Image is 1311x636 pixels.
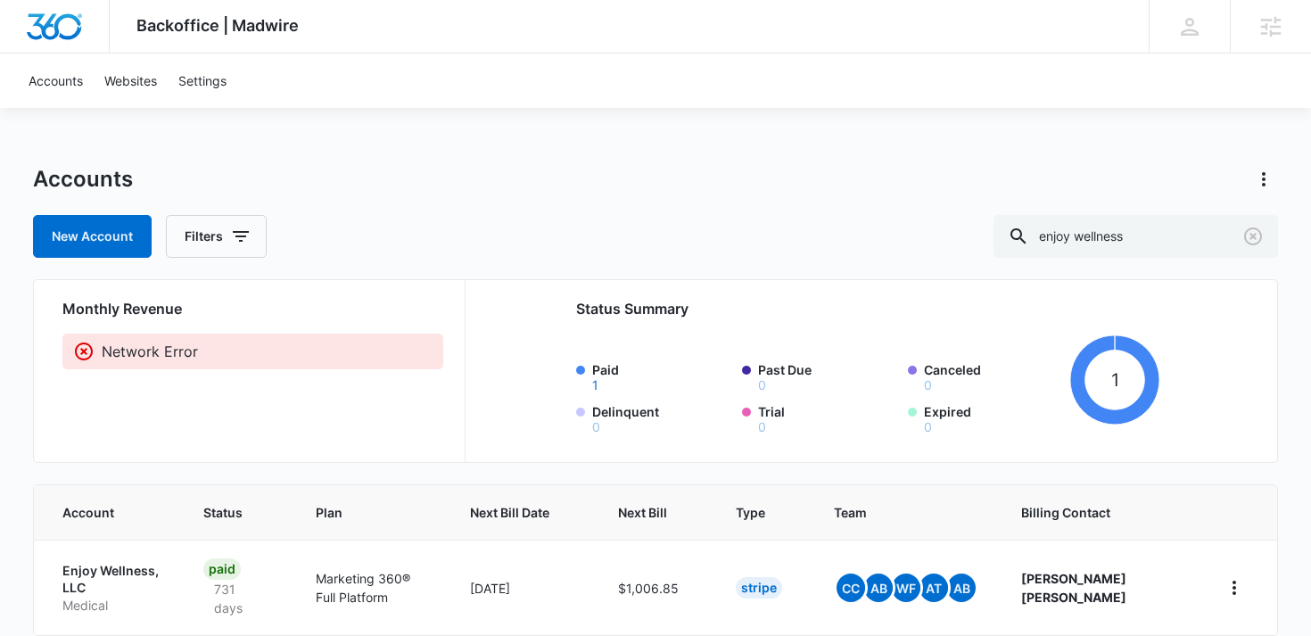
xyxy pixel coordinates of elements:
[924,360,1063,392] label: Canceled
[168,54,237,108] a: Settings
[62,597,161,615] p: Medical
[50,29,87,43] div: v 4.0.25
[62,503,136,522] span: Account
[136,16,299,35] span: Backoffice | Madwire
[316,503,427,522] span: Plan
[48,103,62,118] img: tab_domain_overview_orange.svg
[864,574,893,602] span: AB
[197,105,301,117] div: Keywords by Traffic
[33,215,152,258] a: New Account
[924,402,1063,434] label: Expired
[758,402,897,434] label: Trial
[46,46,196,61] div: Domain: [DOMAIN_NAME]
[62,562,161,615] a: Enjoy Wellness, LLCMedical
[736,577,782,599] div: Stripe
[834,503,952,522] span: Team
[1021,503,1177,522] span: Billing Contact
[1021,571,1126,605] strong: [PERSON_NAME] [PERSON_NAME]
[68,105,160,117] div: Domain Overview
[29,46,43,61] img: website_grey.svg
[592,360,731,392] label: Paid
[576,298,1159,319] h2: Status Summary
[62,562,161,597] p: Enjoy Wellness, LLC
[449,540,597,635] td: [DATE]
[470,503,549,522] span: Next Bill Date
[1239,222,1267,251] button: Clear
[592,402,731,434] label: Delinquent
[994,215,1278,258] input: Search
[203,558,241,580] div: Paid
[316,569,427,607] p: Marketing 360® Full Platform
[592,379,598,392] button: Paid
[102,341,198,362] p: Network Error
[758,360,897,392] label: Past Due
[1111,369,1119,391] tspan: 1
[33,166,133,193] h1: Accounts
[203,580,273,617] p: 731 days
[177,103,192,118] img: tab_keywords_by_traffic_grey.svg
[62,298,443,319] h2: Monthly Revenue
[94,54,168,108] a: Websites
[1220,574,1249,602] button: home
[1249,165,1278,194] button: Actions
[947,574,976,602] span: AB
[892,574,920,602] span: WF
[203,503,247,522] span: Status
[919,574,948,602] span: AT
[618,503,667,522] span: Next Bill
[736,503,765,522] span: Type
[597,540,714,635] td: $1,006.85
[166,215,267,258] button: Filters
[29,29,43,43] img: logo_orange.svg
[837,574,865,602] span: CC
[18,54,94,108] a: Accounts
